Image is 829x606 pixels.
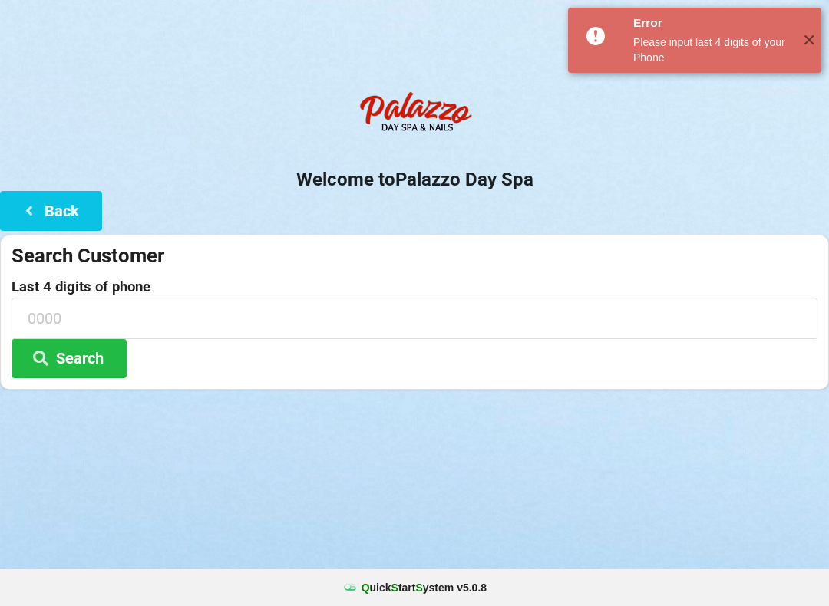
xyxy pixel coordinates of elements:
div: Error [633,15,791,31]
img: favicon.ico [342,580,358,595]
span: S [391,581,398,594]
label: Last 4 digits of phone [12,279,817,295]
b: uick tart ystem v 5.0.8 [362,580,487,595]
div: Please input last 4 digits of your Phone [633,35,791,65]
input: 0000 [12,298,817,338]
img: PalazzoDaySpaNails-Logo.png [353,84,476,145]
span: Q [362,581,370,594]
button: Search [12,339,127,378]
div: Search Customer [12,243,817,268]
span: S [415,581,422,594]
